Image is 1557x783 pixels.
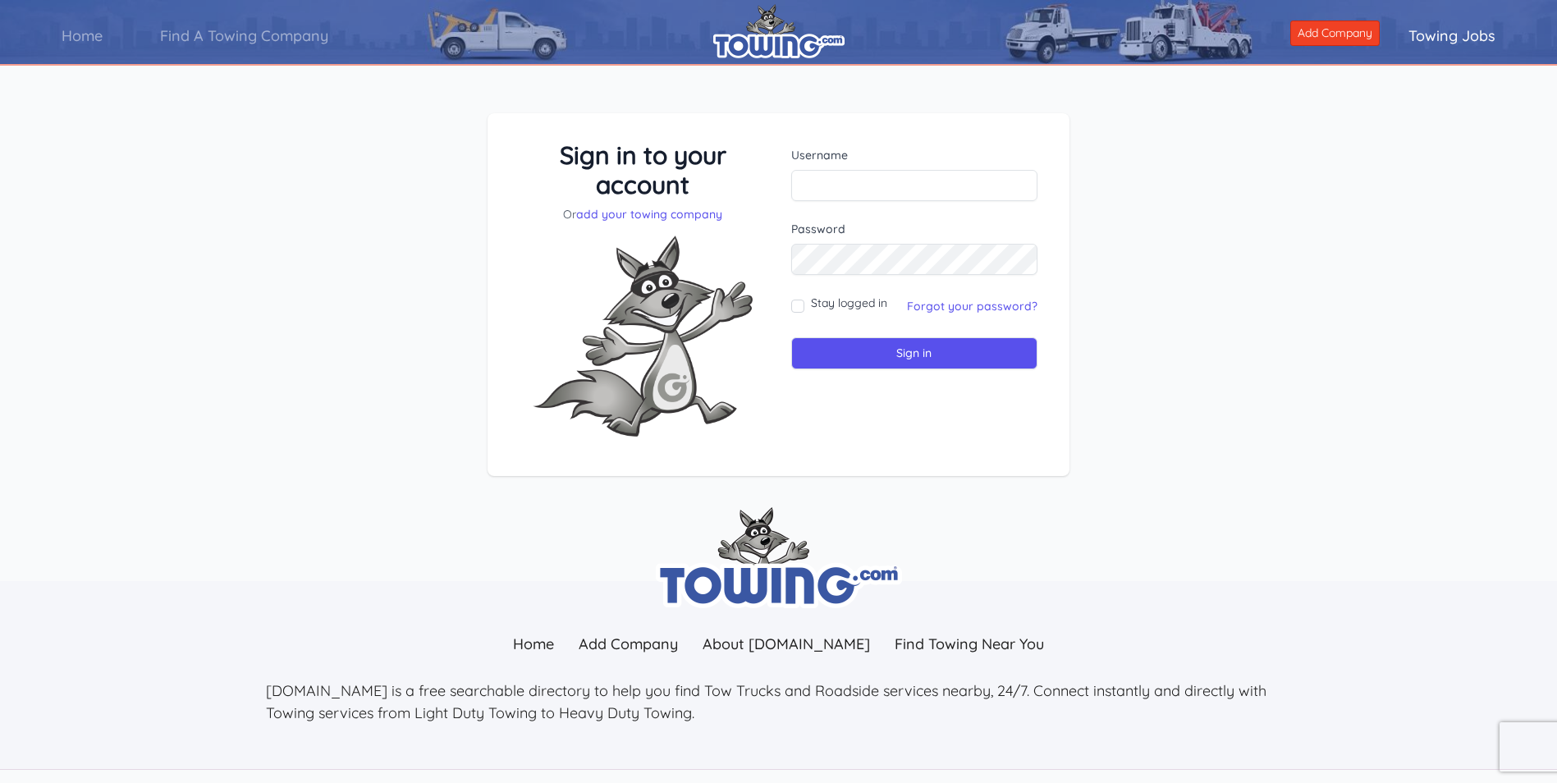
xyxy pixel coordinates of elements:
[791,221,1038,237] label: Password
[566,626,690,662] a: Add Company
[656,507,902,608] img: towing
[1380,12,1524,59] a: Towing Jobs
[266,680,1292,724] p: [DOMAIN_NAME] is a free searchable directory to help you find Tow Trucks and Roadside services ne...
[520,140,767,199] h3: Sign in to your account
[791,147,1038,163] label: Username
[1290,21,1380,46] a: Add Company
[576,207,722,222] a: add your towing company
[791,337,1038,369] input: Sign in
[882,626,1056,662] a: Find Towing Near You
[33,12,131,59] a: Home
[501,626,566,662] a: Home
[713,4,845,58] img: logo.png
[520,206,767,222] p: Or
[690,626,882,662] a: About [DOMAIN_NAME]
[907,299,1037,314] a: Forgot your password?
[520,222,766,450] img: Fox-Excited.png
[811,295,887,311] label: Stay logged in
[131,12,357,59] a: Find A Towing Company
